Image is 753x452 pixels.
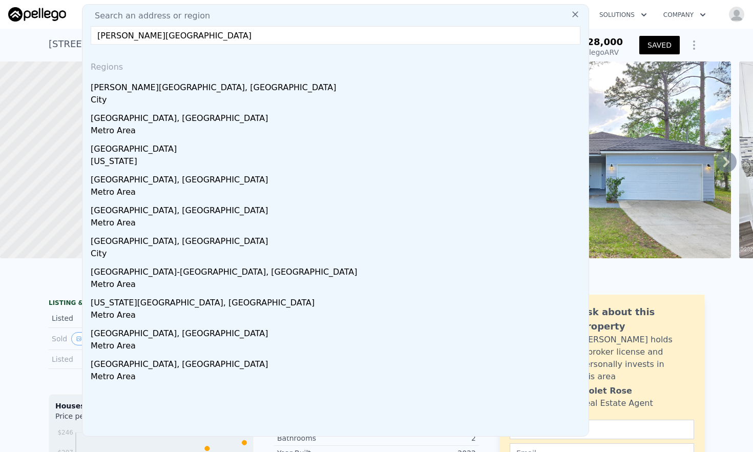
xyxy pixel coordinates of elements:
[277,433,376,443] div: Bathrooms
[91,262,584,278] div: [GEOGRAPHIC_DATA]-[GEOGRAPHIC_DATA], [GEOGRAPHIC_DATA]
[591,6,655,24] button: Solutions
[91,155,584,170] div: [US_STATE]
[55,401,247,411] div: Houses Median Sale
[91,278,584,293] div: Metro Area
[57,429,73,436] tspan: $246
[91,125,584,139] div: Metro Area
[91,77,584,94] div: [PERSON_NAME][GEOGRAPHIC_DATA], [GEOGRAPHIC_DATA]
[91,293,584,309] div: [US_STATE][GEOGRAPHIC_DATA], [GEOGRAPHIC_DATA]
[91,200,584,217] div: [GEOGRAPHIC_DATA], [GEOGRAPHIC_DATA]
[52,332,143,345] div: Sold
[91,309,584,323] div: Metro Area
[574,36,623,47] span: $428,000
[91,170,584,186] div: [GEOGRAPHIC_DATA], [GEOGRAPHIC_DATA]
[580,385,632,397] div: Violet Rose
[580,397,653,409] div: Real Estate Agent
[91,217,584,231] div: Metro Area
[91,231,584,248] div: [GEOGRAPHIC_DATA], [GEOGRAPHIC_DATA]
[376,433,476,443] div: 2
[91,26,580,45] input: Enter an address, city, region, neighborhood or zip code
[91,94,584,108] div: City
[91,186,584,200] div: Metro Area
[580,305,694,334] div: Ask about this property
[91,248,584,262] div: City
[91,371,584,385] div: Metro Area
[52,313,143,323] div: Listed
[469,61,731,258] img: Sale: 158158522 Parcel: 33143243
[71,332,96,345] button: View historical data
[91,340,584,354] div: Metro Area
[580,334,694,383] div: [PERSON_NAME] holds a broker license and personally invests in this area
[91,323,584,340] div: [GEOGRAPHIC_DATA], [GEOGRAPHIC_DATA]
[8,7,66,22] img: Pellego
[52,354,143,364] div: Listed
[49,299,254,309] div: LISTING & SALE HISTORY
[684,35,704,55] button: Show Options
[87,10,210,22] span: Search an address or region
[510,420,694,439] input: Name
[49,37,368,51] div: [STREET_ADDRESS][PERSON_NAME] , [GEOGRAPHIC_DATA] , FL 32216
[55,411,151,427] div: Price per Square Foot
[639,36,680,54] button: SAVED
[91,139,584,155] div: [GEOGRAPHIC_DATA]
[655,6,714,24] button: Company
[91,354,584,371] div: [GEOGRAPHIC_DATA], [GEOGRAPHIC_DATA]
[91,108,584,125] div: [GEOGRAPHIC_DATA], [GEOGRAPHIC_DATA]
[574,47,623,57] div: Pellego ARV
[728,6,745,23] img: avatar
[87,53,584,77] div: Regions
